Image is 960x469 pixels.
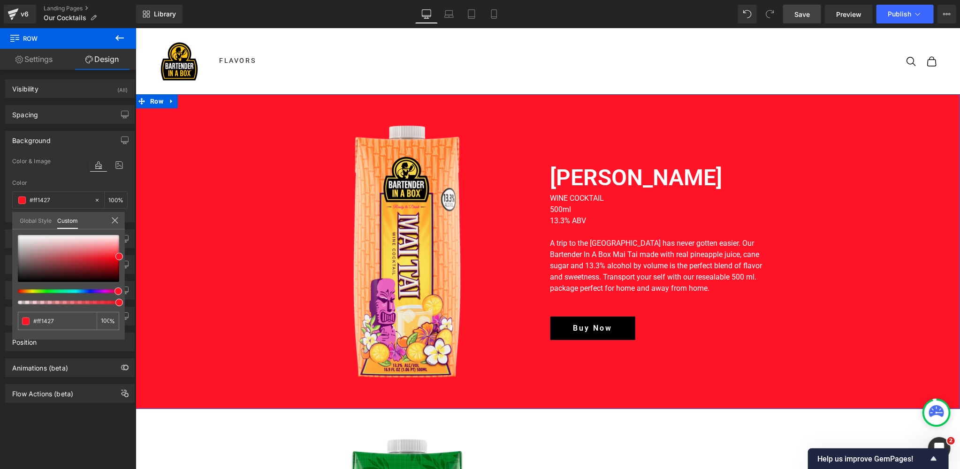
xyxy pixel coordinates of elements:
[888,10,911,18] span: Publish
[460,5,483,23] a: Tablet
[817,453,939,464] button: Show survey - Help us improve GemPages!
[794,9,810,19] span: Save
[415,5,438,23] a: Desktop
[928,437,951,460] iframe: Intercom live chat
[57,212,78,229] a: Custom
[44,14,86,22] span: Our Cocktails
[483,5,505,23] a: Mobile
[19,8,30,20] div: v6
[825,5,873,23] a: Preview
[817,454,928,463] span: Help us improve GemPages!
[154,10,176,18] span: Library
[68,49,136,70] a: Design
[136,5,183,23] a: New Library
[20,212,52,228] a: Global Style
[4,5,36,23] a: v6
[876,5,934,23] button: Publish
[836,9,861,19] span: Preview
[937,5,956,23] button: More
[97,312,119,330] div: %
[738,5,757,23] button: Undo
[33,316,93,326] input: Color
[9,28,103,49] span: Row
[44,5,136,12] a: Landing Pages
[438,5,460,23] a: Laptop
[761,5,779,23] button: Redo
[947,437,955,445] span: 2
